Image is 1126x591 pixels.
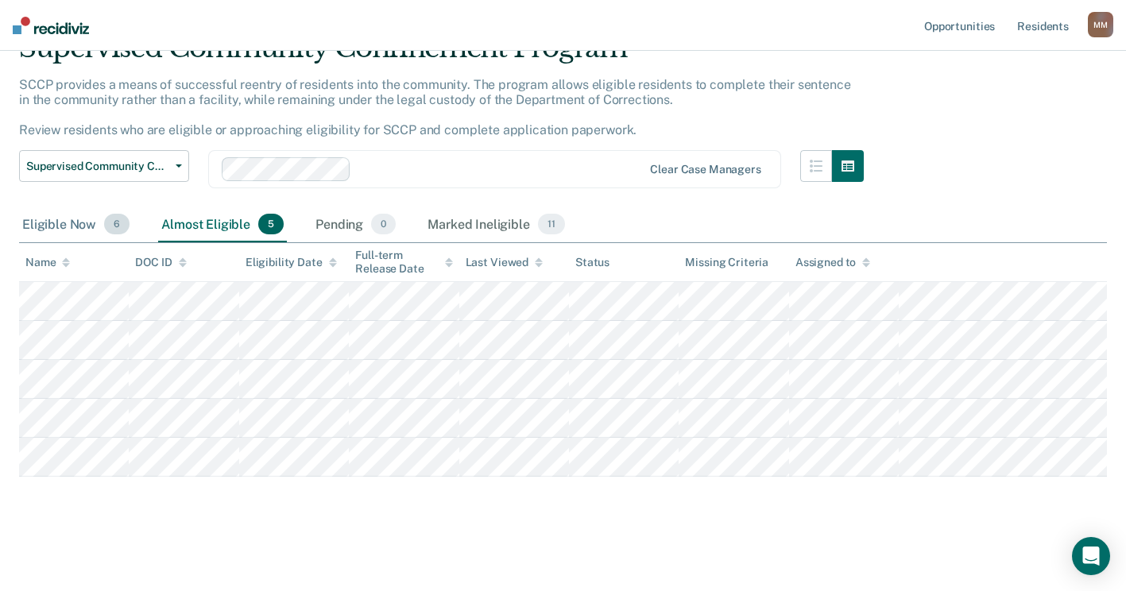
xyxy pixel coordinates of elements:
[795,256,870,269] div: Assigned to
[246,256,337,269] div: Eligibility Date
[1072,537,1110,575] div: Open Intercom Messenger
[135,256,186,269] div: DOC ID
[1088,12,1113,37] button: MM
[104,214,130,234] span: 6
[19,207,133,242] div: Eligible Now6
[13,17,89,34] img: Recidiviz
[650,163,760,176] div: Clear case managers
[538,214,565,234] span: 11
[371,214,396,234] span: 0
[19,77,850,138] p: SCCP provides a means of successful reentry of residents into the community. The program allows e...
[685,256,768,269] div: Missing Criteria
[466,256,543,269] div: Last Viewed
[19,32,864,77] div: Supervised Community Confinement Program
[424,207,567,242] div: Marked Ineligible11
[1088,12,1113,37] div: M M
[158,207,287,242] div: Almost Eligible5
[19,150,189,182] button: Supervised Community Confinement Program
[355,249,452,276] div: Full-term Release Date
[575,256,609,269] div: Status
[25,256,70,269] div: Name
[26,160,169,173] span: Supervised Community Confinement Program
[258,214,284,234] span: 5
[312,207,399,242] div: Pending0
